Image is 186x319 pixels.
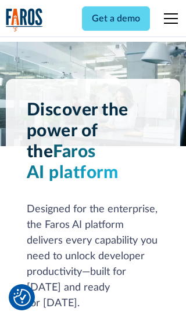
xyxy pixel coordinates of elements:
button: Cookie Settings [13,289,31,306]
div: menu [157,5,180,32]
img: Revisit consent button [13,289,31,306]
a: Get a demo [82,6,150,31]
h1: Discover the power of the [27,100,160,183]
img: Logo of the analytics and reporting company Faros. [6,8,43,32]
span: Faros AI platform [27,143,119,182]
div: Designed for the enterprise, the Faros AI platform delivers every capability you need to unlock d... [27,202,160,311]
a: home [6,8,43,32]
